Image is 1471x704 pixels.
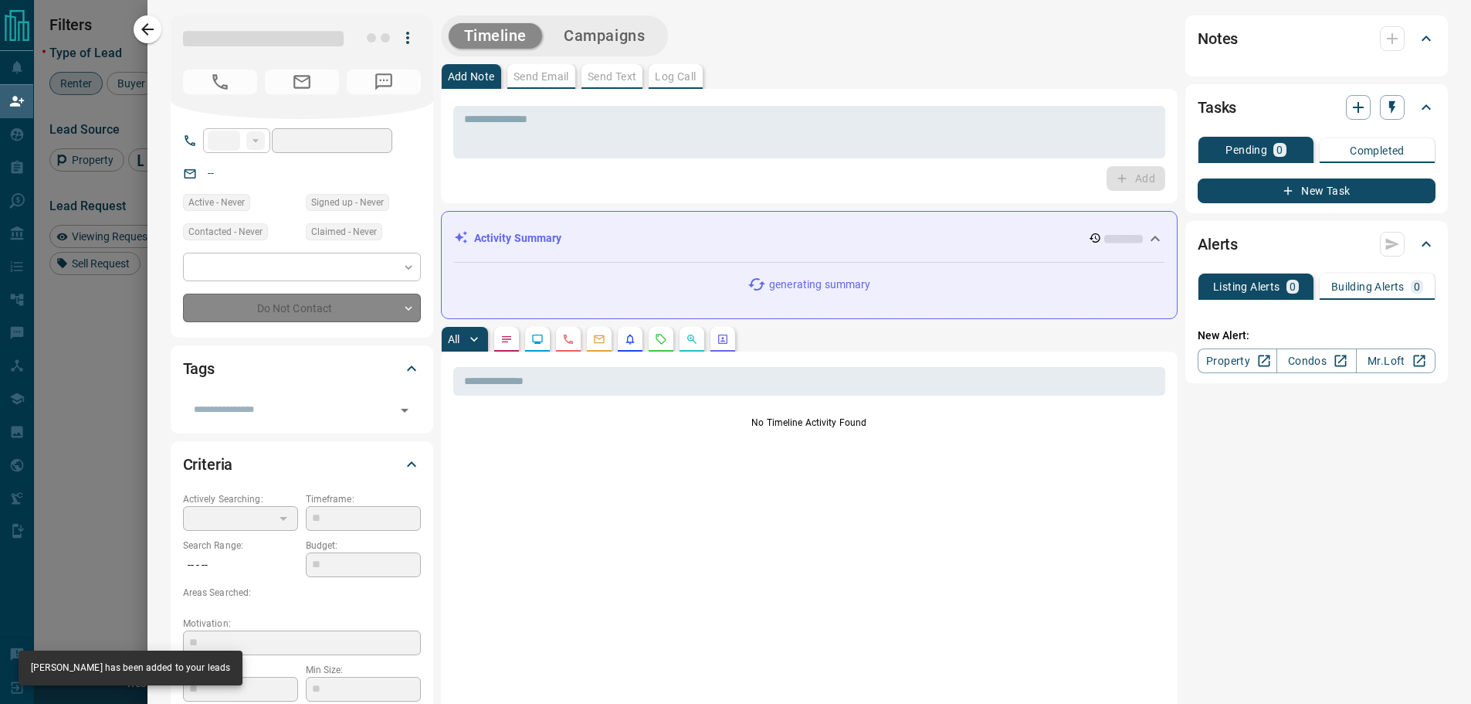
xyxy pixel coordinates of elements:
[306,663,421,677] p: Min Size:
[311,195,384,210] span: Signed up - Never
[183,446,421,483] div: Criteria
[1198,89,1435,126] div: Tasks
[474,230,562,247] p: Activity Summary
[394,400,415,421] button: Open
[183,350,421,387] div: Tags
[1225,145,1267,155] p: Pending
[655,333,667,345] svg: Requests
[531,333,544,345] svg: Lead Browsing Activity
[183,617,421,631] p: Motivation:
[1198,328,1435,344] p: New Alert:
[548,23,660,49] button: Campaigns
[183,70,257,94] span: No Number
[311,224,377,240] span: Claimed - Never
[265,70,339,94] span: No Email
[188,224,263,240] span: Contacted - Never
[562,333,575,345] svg: Calls
[1198,179,1435,203] button: New Task
[448,334,460,345] p: All
[306,539,421,553] p: Budget:
[1331,281,1405,292] p: Building Alerts
[31,655,230,681] div: [PERSON_NAME] has been added to your leads
[1290,281,1296,292] p: 0
[686,333,698,345] svg: Opportunities
[454,224,1165,253] div: Activity Summary
[769,277,870,293] p: generating summary
[1414,281,1420,292] p: 0
[183,539,298,553] p: Search Range:
[593,333,605,345] svg: Emails
[1198,26,1238,51] h2: Notes
[1198,349,1277,373] a: Property
[183,586,421,600] p: Areas Searched:
[183,294,421,322] div: Do Not Contact
[1276,145,1283,155] p: 0
[1198,232,1238,257] h2: Alerts
[449,23,543,49] button: Timeline
[183,553,298,578] p: -- - --
[448,71,495,82] p: Add Note
[624,333,636,345] svg: Listing Alerts
[1198,226,1435,263] div: Alerts
[347,70,421,94] span: No Number
[1276,349,1356,373] a: Condos
[717,333,729,345] svg: Agent Actions
[453,416,1166,430] p: No Timeline Activity Found
[1198,95,1236,120] h2: Tasks
[1350,145,1405,156] p: Completed
[183,356,215,381] h2: Tags
[183,492,298,506] p: Actively Searching:
[306,492,421,506] p: Timeframe:
[500,333,513,345] svg: Notes
[1356,349,1435,373] a: Mr.Loft
[183,452,233,477] h2: Criteria
[208,167,214,179] a: --
[1213,281,1280,292] p: Listing Alerts
[188,195,245,210] span: Active - Never
[1198,20,1435,57] div: Notes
